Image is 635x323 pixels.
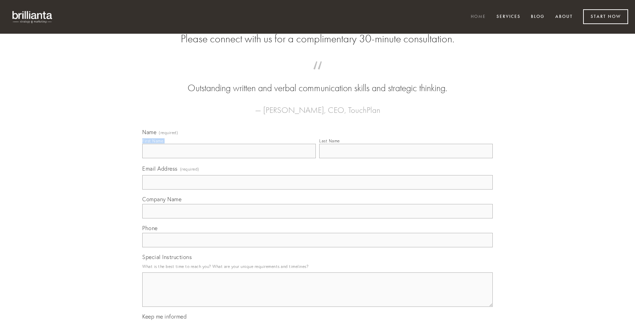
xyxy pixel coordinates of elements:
[142,225,158,232] span: Phone
[583,9,628,24] a: Start Now
[159,131,178,135] span: (required)
[7,7,58,27] img: brillianta - research, strategy, marketing
[142,196,181,203] span: Company Name
[142,32,493,45] h2: Please connect with us for a complimentary 30-minute consultation.
[526,11,549,23] a: Blog
[153,68,482,95] blockquote: Outstanding written and verbal communication skills and strategic thinking.
[142,254,192,260] span: Special Instructions
[153,95,482,117] figcaption: — [PERSON_NAME], CEO, TouchPlan
[142,313,187,320] span: Keep me informed
[142,129,156,136] span: Name
[142,165,178,172] span: Email Address
[142,138,163,143] div: First Name
[319,138,340,143] div: Last Name
[551,11,577,23] a: About
[492,11,525,23] a: Services
[153,68,482,82] span: “
[466,11,490,23] a: Home
[142,262,493,271] p: What is the best time to reach you? What are your unique requirements and timelines?
[180,164,199,174] span: (required)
